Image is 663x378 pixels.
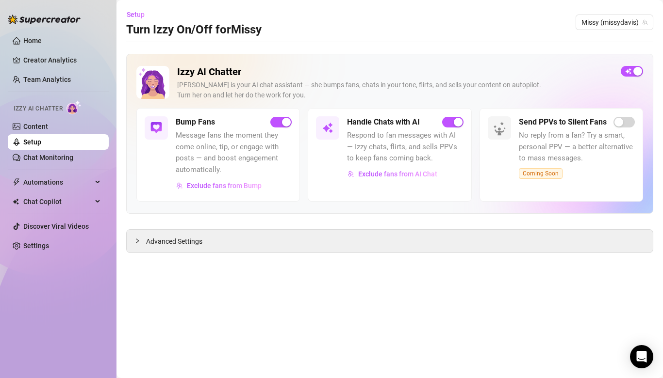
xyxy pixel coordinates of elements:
[630,345,653,368] div: Open Intercom Messenger
[23,194,92,209] span: Chat Copilot
[347,166,438,182] button: Exclude fans from AI Chat
[519,168,563,179] span: Coming Soon
[493,122,509,137] img: silent-fans-ppv-o-N6Mmdf.svg
[66,100,82,114] img: AI Chatter
[23,123,48,130] a: Content
[581,15,647,30] span: Missy (missydavis)
[23,174,92,190] span: Automations
[127,11,145,18] span: Setup
[176,182,183,189] img: svg%3e
[177,80,613,100] div: [PERSON_NAME] is your AI chat assistant — she bumps fans, chats in your tone, flirts, and sells y...
[134,236,146,246] div: collapsed
[176,130,292,175] span: Message fans the moment they come online, tip, or engage with posts — and boost engagement automa...
[348,171,354,177] img: svg%3e
[14,104,63,113] span: Izzy AI Chatter
[13,198,19,205] img: Chat Copilot
[126,7,152,22] button: Setup
[134,238,140,244] span: collapsed
[13,178,20,186] span: thunderbolt
[176,178,262,193] button: Exclude fans from Bump
[519,116,607,128] h5: Send PPVs to Silent Fans
[23,138,41,146] a: Setup
[177,66,613,78] h2: Izzy AI Chatter
[519,130,635,164] span: No reply from a fan? Try a smart, personal PPV — a better alternative to mass messages.
[322,122,333,134] img: svg%3e
[23,52,101,68] a: Creator Analytics
[642,19,648,25] span: team
[126,22,262,38] h3: Turn Izzy On/Off for Missy
[8,15,81,24] img: logo-BBDzfeDw.svg
[187,182,262,189] span: Exclude fans from Bump
[176,116,215,128] h5: Bump Fans
[136,66,169,99] img: Izzy AI Chatter
[23,242,49,250] a: Settings
[347,116,420,128] h5: Handle Chats with AI
[347,130,463,164] span: Respond to fan messages with AI — Izzy chats, flirts, and sells PPVs to keep fans coming back.
[23,154,73,161] a: Chat Monitoring
[358,170,437,178] span: Exclude fans from AI Chat
[146,236,202,247] span: Advanced Settings
[23,222,89,230] a: Discover Viral Videos
[23,37,42,45] a: Home
[150,122,162,134] img: svg%3e
[23,76,71,83] a: Team Analytics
